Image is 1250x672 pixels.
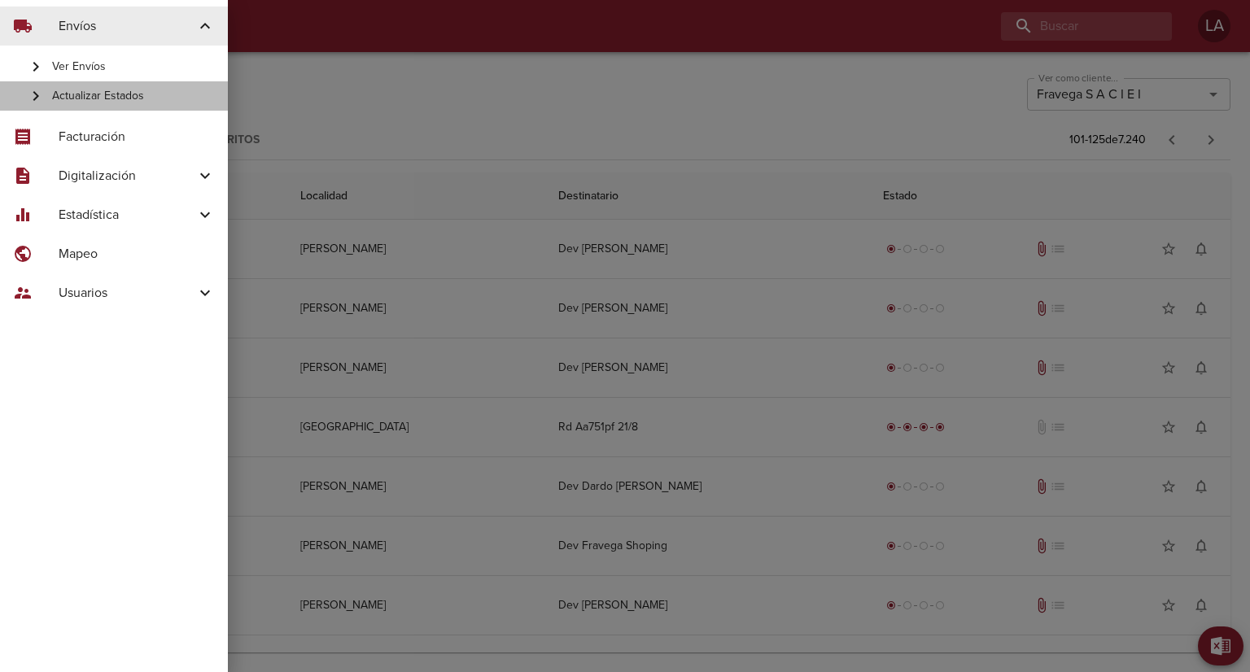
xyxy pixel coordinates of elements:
[59,127,215,146] span: Facturación
[52,59,215,75] span: Ver Envíos
[13,166,33,185] span: description
[59,166,195,185] span: Digitalización
[13,283,33,303] span: supervisor_account
[59,283,195,303] span: Usuarios
[59,205,195,225] span: Estadística
[13,127,33,146] span: receipt
[13,244,33,264] span: public
[13,205,33,225] span: equalizer
[59,244,215,264] span: Mapeo
[59,16,195,36] span: Envíos
[52,88,215,104] span: Actualizar Estados
[13,16,33,36] span: local_shipping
